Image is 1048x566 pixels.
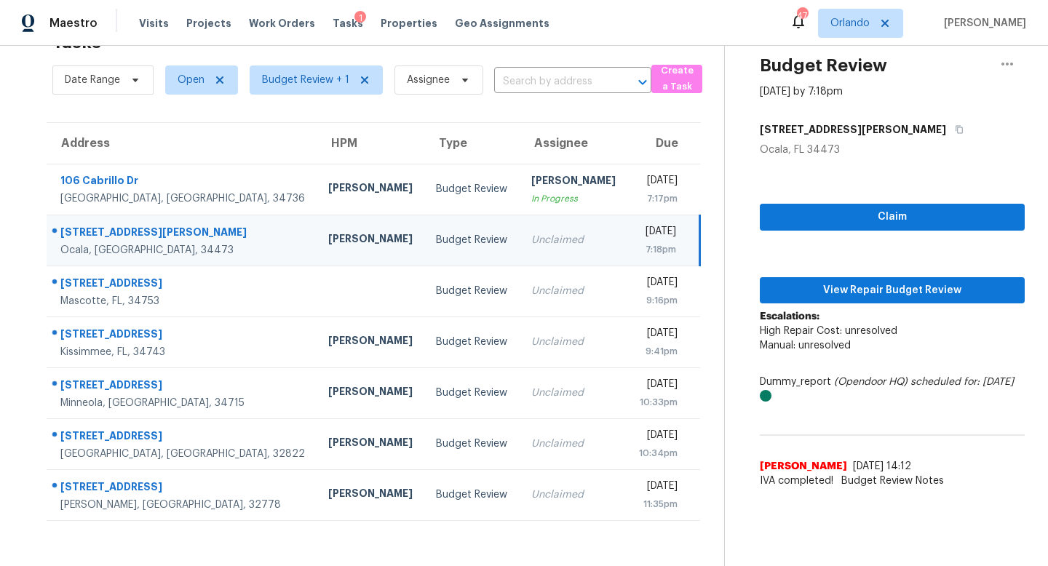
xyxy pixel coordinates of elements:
div: Budget Review [436,487,507,502]
span: Create a Task [659,63,695,96]
button: View Repair Budget Review [760,277,1025,304]
span: [PERSON_NAME] [938,16,1026,31]
div: [STREET_ADDRESS] [60,378,305,396]
div: Unclaimed [531,233,616,247]
div: [PERSON_NAME], [GEOGRAPHIC_DATA], 32778 [60,498,305,512]
div: [PERSON_NAME] [328,435,413,453]
div: [PERSON_NAME] [328,180,413,199]
input: Search by address [494,71,611,93]
span: Properties [381,16,437,31]
div: 10:33pm [639,395,678,410]
div: [GEOGRAPHIC_DATA], [GEOGRAPHIC_DATA], 32822 [60,447,305,461]
h2: Budget Review [760,58,887,73]
th: Assignee [520,123,627,164]
div: Kissimmee, FL, 34743 [60,345,305,359]
span: Visits [139,16,169,31]
div: Budget Review [436,335,507,349]
div: 9:41pm [639,344,678,359]
div: [PERSON_NAME] [328,486,413,504]
span: Orlando [830,16,870,31]
span: Work Orders [249,16,315,31]
div: [STREET_ADDRESS] [60,429,305,447]
span: IVA completed! [760,474,1025,488]
i: scheduled for: [DATE] [910,377,1014,387]
span: Budget Review Notes [833,474,953,488]
div: Unclaimed [531,386,616,400]
div: Budget Review [436,437,507,451]
div: Budget Review [436,233,507,247]
div: [PERSON_NAME] [531,173,616,191]
div: Dummy_report [760,375,1025,404]
h5: [STREET_ADDRESS][PERSON_NAME] [760,122,946,137]
div: Ocala, [GEOGRAPHIC_DATA], 34473 [60,243,305,258]
div: [DATE] by 7:18pm [760,84,843,99]
th: Due [627,123,700,164]
div: 11:35pm [639,497,678,511]
div: Budget Review [436,182,507,196]
div: Unclaimed [531,335,616,349]
div: [STREET_ADDRESS] [60,276,305,294]
div: [DATE] [639,377,678,395]
div: Unclaimed [531,437,616,451]
div: [GEOGRAPHIC_DATA], [GEOGRAPHIC_DATA], 34736 [60,191,305,206]
button: Create a Task [651,65,702,93]
div: [DATE] [639,479,678,497]
th: HPM [317,123,424,164]
div: [STREET_ADDRESS] [60,327,305,345]
span: Tasks [333,18,363,28]
th: Type [424,123,519,164]
div: Mascotte, FL, 34753 [60,294,305,308]
div: Budget Review [436,284,507,298]
span: Projects [186,16,231,31]
div: Ocala, FL 34473 [760,143,1025,157]
div: 1 [354,11,366,25]
div: 9:16pm [639,293,678,308]
i: (Opendoor HQ) [834,377,908,387]
span: High Repair Cost: unresolved [760,326,897,336]
div: [STREET_ADDRESS][PERSON_NAME] [60,225,305,243]
span: Open [178,73,205,87]
div: [DATE] [639,173,678,191]
div: [DATE] [639,224,677,242]
span: Budget Review + 1 [262,73,349,87]
span: Assignee [407,73,450,87]
span: Date Range [65,73,120,87]
div: [PERSON_NAME] [328,333,413,351]
span: [PERSON_NAME] [760,459,847,474]
div: In Progress [531,191,616,206]
th: Address [47,123,317,164]
div: [STREET_ADDRESS] [60,479,305,498]
h2: Tasks [52,35,101,49]
div: Budget Review [436,386,507,400]
div: Unclaimed [531,487,616,502]
div: 10:34pm [639,446,678,461]
button: Open [632,72,653,92]
div: [DATE] [639,326,678,344]
div: 7:18pm [639,242,677,257]
div: 106 Cabrillo Dr [60,173,305,191]
span: Geo Assignments [455,16,549,31]
div: [PERSON_NAME] [328,384,413,402]
span: [DATE] 14:12 [853,461,911,471]
div: 7:17pm [639,191,678,206]
div: [DATE] [639,428,678,446]
span: Claim [771,208,1013,226]
div: Unclaimed [531,284,616,298]
div: Minneola, [GEOGRAPHIC_DATA], 34715 [60,396,305,410]
button: Copy Address [946,116,966,143]
button: Claim [760,204,1025,231]
span: Maestro [49,16,98,31]
div: 47 [797,9,807,23]
b: Escalations: [760,311,819,322]
div: [DATE] [639,275,678,293]
div: [PERSON_NAME] [328,231,413,250]
span: View Repair Budget Review [771,282,1013,300]
span: Manual: unresolved [760,340,851,351]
